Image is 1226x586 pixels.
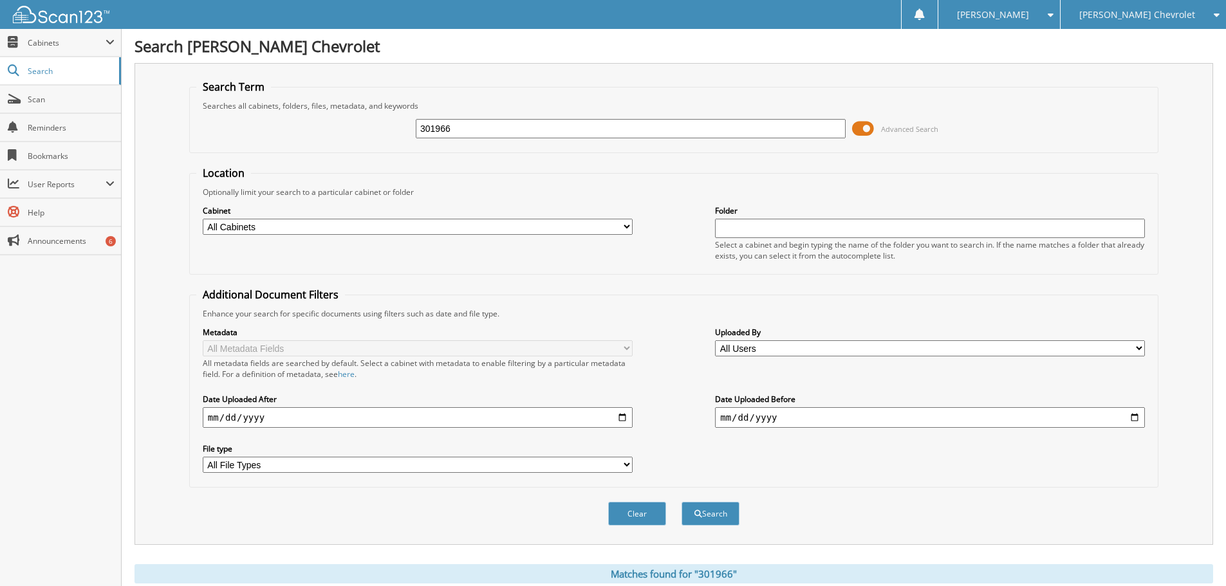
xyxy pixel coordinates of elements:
label: Date Uploaded Before [715,394,1145,405]
span: Announcements [28,235,115,246]
legend: Location [196,166,251,180]
button: Search [682,502,739,526]
span: [PERSON_NAME] [957,11,1029,19]
div: Searches all cabinets, folders, files, metadata, and keywords [196,100,1151,111]
button: Clear [608,502,666,526]
span: [PERSON_NAME] Chevrolet [1079,11,1195,19]
span: Scan [28,94,115,105]
span: Advanced Search [881,124,938,134]
legend: Additional Document Filters [196,288,345,302]
label: Date Uploaded After [203,394,633,405]
label: Metadata [203,327,633,338]
label: File type [203,443,633,454]
label: Cabinet [203,205,633,216]
input: end [715,407,1145,428]
label: Uploaded By [715,327,1145,338]
input: start [203,407,633,428]
span: Bookmarks [28,151,115,161]
div: Select a cabinet and begin typing the name of the folder you want to search in. If the name match... [715,239,1145,261]
div: Matches found for "301966" [135,564,1213,583]
a: here [338,369,355,380]
label: Folder [715,205,1145,216]
div: All metadata fields are searched by default. Select a cabinet with metadata to enable filtering b... [203,358,633,380]
div: Enhance your search for specific documents using filters such as date and file type. [196,308,1151,319]
div: Optionally limit your search to a particular cabinet or folder [196,187,1151,197]
span: User Reports [28,179,106,190]
img: scan123-logo-white.svg [13,6,109,23]
span: Search [28,66,113,77]
div: 6 [106,236,116,246]
span: Reminders [28,122,115,133]
h1: Search [PERSON_NAME] Chevrolet [135,35,1213,57]
span: Cabinets [28,37,106,48]
legend: Search Term [196,80,271,94]
span: Help [28,207,115,218]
